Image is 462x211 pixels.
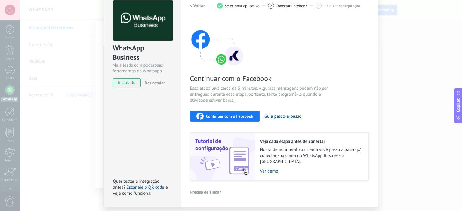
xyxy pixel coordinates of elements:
[264,113,301,119] button: Guia passo-a-passo
[225,4,260,8] span: Selecionar aplicativo
[113,78,140,87] span: instalado
[190,3,205,9] h2: < Voltar
[455,98,461,112] span: Copilot
[190,0,205,11] button: < Voltar
[190,111,260,122] button: Continuar com o Facebook
[113,185,168,196] span: e veja como funciona.
[145,80,165,86] span: Desinstalar
[270,3,272,8] span: 2
[127,185,164,190] a: Escaneie o QR code
[190,188,222,197] button: Precisa de ajuda?
[113,62,172,74] div: Mais leads com poderosas ferramentas do Whatsapp
[190,18,244,66] img: connect with facebook
[113,179,159,190] span: Quer testar a integração antes?
[113,0,173,41] img: logo_main.png
[276,4,307,8] span: Conectar Facebook
[206,114,253,118] span: Continuar com o Facebook
[260,139,362,144] h2: Veja cada etapa antes de conectar
[190,190,221,194] span: Precisa de ajuda?
[260,168,362,174] a: Ver demo
[318,3,320,8] span: 3
[190,74,333,83] span: Continuar com o Facebook
[142,78,165,87] button: Desinstalar
[260,147,362,165] span: Nossa demo interativa orienta você passo a passo p/ conectar sua conta do WhatsApp Business à [GE...
[113,43,172,62] div: WhatsApp Business
[323,4,360,8] span: Finalizar configuração
[190,86,333,104] span: Essa etapa leva cerca de 5 minutos. Algumas mensagens podem não ser entregues durante essa etapa,...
